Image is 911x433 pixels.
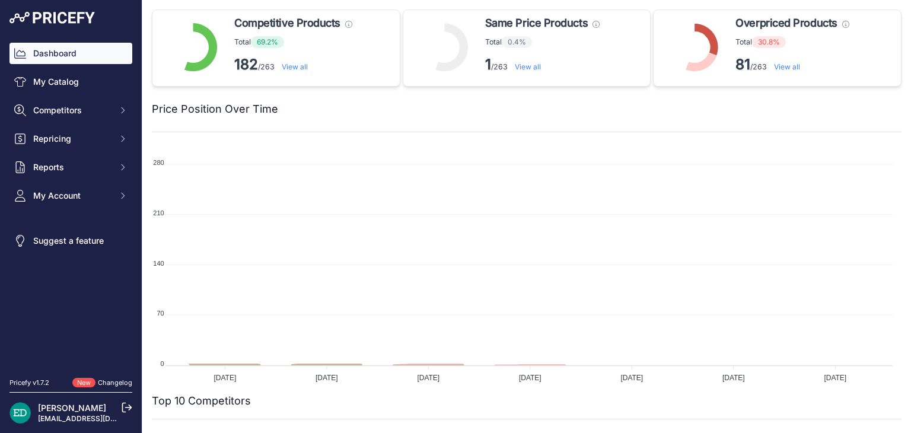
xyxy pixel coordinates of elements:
[282,62,308,71] a: View all
[9,100,132,121] button: Competitors
[722,374,745,382] tspan: [DATE]
[9,43,132,64] a: Dashboard
[161,360,164,367] tspan: 0
[519,374,541,382] tspan: [DATE]
[234,55,352,74] p: /263
[33,104,111,116] span: Competitors
[9,185,132,206] button: My Account
[824,374,846,382] tspan: [DATE]
[153,260,164,267] tspan: 140
[502,36,532,48] span: 0.4%
[9,157,132,178] button: Reports
[33,190,111,202] span: My Account
[152,393,251,409] h2: Top 10 Competitors
[153,209,164,216] tspan: 210
[485,36,600,48] p: Total
[234,15,340,31] span: Competitive Products
[9,71,132,93] a: My Catalog
[417,374,439,382] tspan: [DATE]
[9,43,132,364] nav: Sidebar
[735,55,849,74] p: /263
[157,310,164,317] tspan: 70
[251,36,284,48] span: 69.2%
[9,378,49,388] div: Pricefy v1.7.2
[515,62,541,71] a: View all
[33,133,111,145] span: Repricing
[735,56,750,73] strong: 81
[752,36,786,48] span: 30.8%
[72,378,95,388] span: New
[316,374,338,382] tspan: [DATE]
[620,374,643,382] tspan: [DATE]
[33,161,111,173] span: Reports
[9,12,95,24] img: Pricefy Logo
[38,414,162,423] a: [EMAIL_ADDRESS][DOMAIN_NAME]
[735,15,837,31] span: Overpriced Products
[485,15,588,31] span: Same Price Products
[153,159,164,166] tspan: 280
[9,128,132,149] button: Repricing
[234,56,258,73] strong: 182
[774,62,800,71] a: View all
[214,374,236,382] tspan: [DATE]
[485,56,491,73] strong: 1
[735,36,849,48] p: Total
[9,230,132,251] a: Suggest a feature
[485,55,600,74] p: /263
[38,403,106,413] a: [PERSON_NAME]
[152,101,278,117] h2: Price Position Over Time
[234,36,352,48] p: Total
[98,378,132,387] a: Changelog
